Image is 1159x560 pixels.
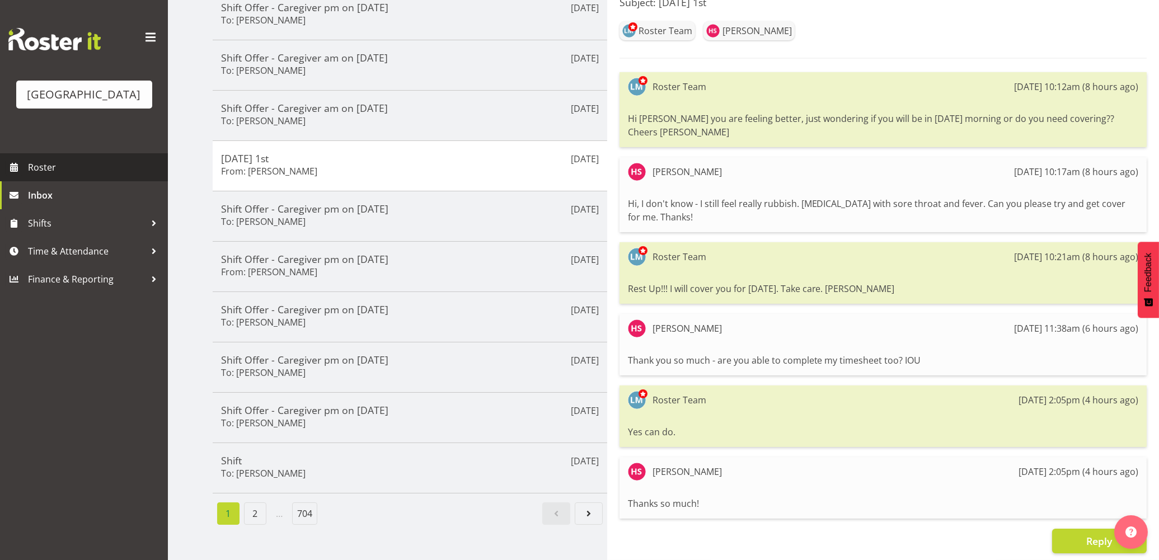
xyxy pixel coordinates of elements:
[571,253,599,266] p: [DATE]
[1138,242,1159,318] button: Feedback - Show survey
[221,203,599,215] h5: Shift Offer - Caregiver pm on [DATE]
[639,24,692,37] div: Roster Team
[571,454,599,468] p: [DATE]
[653,250,706,263] div: Roster Team
[1019,393,1138,407] div: [DATE] 2:05pm (4 hours ago)
[628,422,1138,441] div: Yes can do.
[1052,529,1147,553] button: Reply
[221,468,306,479] h6: To: [PERSON_NAME]
[653,322,722,335] div: [PERSON_NAME]
[571,51,599,65] p: [DATE]
[722,24,792,37] div: [PERSON_NAME]
[244,502,266,525] a: Page 2.
[221,65,306,76] h6: To: [PERSON_NAME]
[628,319,646,337] img: heidi-swierczynski10298.jpg
[622,24,636,37] img: lesley-mckenzie127.jpg
[221,1,599,13] h5: Shift Offer - Caregiver pm on [DATE]
[628,163,646,181] img: heidi-swierczynski10298.jpg
[628,194,1138,227] div: Hi, I don't know - I still feel really rubbish. [MEDICAL_DATA] with sore throat and fever. Can yo...
[571,203,599,216] p: [DATE]
[221,266,317,277] h6: From: [PERSON_NAME]
[221,115,306,126] h6: To: [PERSON_NAME]
[571,303,599,317] p: [DATE]
[706,24,720,37] img: heidi-swierczynski10298.jpg
[221,454,599,467] h5: Shift
[221,404,599,416] h5: Shift Offer - Caregiver pm on [DATE]
[221,51,599,64] h5: Shift Offer - Caregiver am on [DATE]
[221,152,599,164] h5: [DATE] 1st
[28,187,162,204] span: Inbox
[628,391,646,409] img: lesley-mckenzie127.jpg
[628,351,1138,370] div: Thank you so much - are you able to complete my timesheet too? IOU
[221,102,599,114] h5: Shift Offer - Caregiver am on [DATE]
[221,417,306,429] h6: To: [PERSON_NAME]
[575,502,603,525] a: Next page
[1014,80,1138,93] div: [DATE] 10:12am (8 hours ago)
[571,102,599,115] p: [DATE]
[28,271,146,288] span: Finance & Reporting
[571,354,599,367] p: [DATE]
[1125,526,1137,538] img: help-xxl-2.png
[1019,465,1138,478] div: [DATE] 2:05pm (4 hours ago)
[1143,253,1153,292] span: Feedback
[28,215,146,232] span: Shifts
[221,253,599,265] h5: Shift Offer - Caregiver pm on [DATE]
[28,159,162,176] span: Roster
[1086,534,1112,548] span: Reply
[1014,165,1138,178] div: [DATE] 10:17am (8 hours ago)
[653,465,722,478] div: [PERSON_NAME]
[628,279,1138,298] div: Rest Up!!! I will cover you for [DATE]. Take care. [PERSON_NAME]
[628,248,646,266] img: lesley-mckenzie127.jpg
[628,109,1138,142] div: Hi [PERSON_NAME] you are feeling better, just wondering if you will be in [DATE] morning or do yo...
[221,367,306,378] h6: To: [PERSON_NAME]
[28,243,146,260] span: Time & Attendance
[1014,322,1138,335] div: [DATE] 11:38am (6 hours ago)
[571,1,599,15] p: [DATE]
[1014,250,1138,263] div: [DATE] 10:21am (8 hours ago)
[221,354,599,366] h5: Shift Offer - Caregiver pm on [DATE]
[27,86,141,103] div: [GEOGRAPHIC_DATA]
[571,152,599,166] p: [DATE]
[653,165,722,178] div: [PERSON_NAME]
[292,502,317,525] a: Page 704.
[571,404,599,417] p: [DATE]
[8,28,101,50] img: Rosterit website logo
[221,317,306,328] h6: To: [PERSON_NAME]
[628,494,1138,513] div: Thanks so much!
[653,80,706,93] div: Roster Team
[542,502,570,525] a: Previous page
[221,15,306,26] h6: To: [PERSON_NAME]
[221,166,317,177] h6: From: [PERSON_NAME]
[221,216,306,227] h6: To: [PERSON_NAME]
[628,78,646,96] img: lesley-mckenzie127.jpg
[653,393,706,407] div: Roster Team
[221,303,599,316] h5: Shift Offer - Caregiver pm on [DATE]
[628,463,646,481] img: heidi-swierczynski10298.jpg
